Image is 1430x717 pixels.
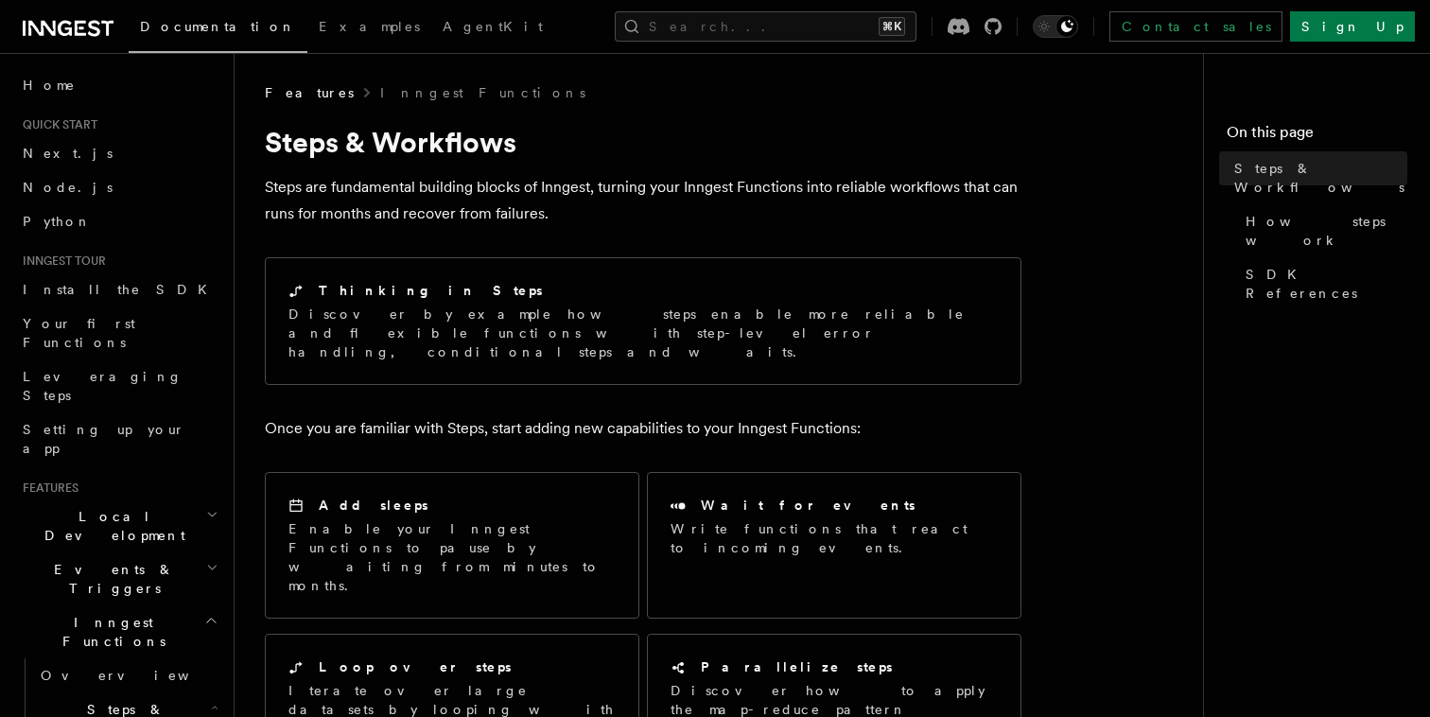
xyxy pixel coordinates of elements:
[33,658,222,692] a: Overview
[265,257,1021,385] a: Thinking in StepsDiscover by example how steps enable more reliable and flexible functions with s...
[15,605,222,658] button: Inngest Functions
[431,6,554,51] a: AgentKit
[23,146,113,161] span: Next.js
[1238,257,1407,310] a: SDK References
[1109,11,1282,42] a: Contact sales
[1290,11,1415,42] a: Sign Up
[671,519,998,557] p: Write functions that react to incoming events.
[265,125,1021,159] h1: Steps & Workflows
[15,306,222,359] a: Your first Functions
[1234,159,1407,197] span: Steps & Workflows
[319,281,543,300] h2: Thinking in Steps
[1227,121,1407,151] h4: On this page
[265,174,1021,227] p: Steps are fundamental building blocks of Inngest, turning your Inngest Functions into reliable wo...
[140,19,296,34] span: Documentation
[1238,204,1407,257] a: How steps work
[265,472,639,619] a: Add sleepsEnable your Inngest Functions to pause by waiting from minutes to months.
[288,305,998,361] p: Discover by example how steps enable more reliable and flexible functions with step-level error h...
[701,657,893,676] h2: Parallelize steps
[1246,212,1407,250] span: How steps work
[15,552,222,605] button: Events & Triggers
[15,254,106,269] span: Inngest tour
[23,369,183,403] span: Leveraging Steps
[23,316,135,350] span: Your first Functions
[15,117,97,132] span: Quick start
[15,204,222,238] a: Python
[15,359,222,412] a: Leveraging Steps
[265,83,354,102] span: Features
[23,282,218,297] span: Install the SDK
[15,507,206,545] span: Local Development
[129,6,307,53] a: Documentation
[23,180,113,195] span: Node.js
[23,422,185,456] span: Setting up your app
[15,170,222,204] a: Node.js
[307,6,431,51] a: Examples
[1227,151,1407,204] a: Steps & Workflows
[615,11,916,42] button: Search...⌘K
[15,481,78,496] span: Features
[647,472,1021,619] a: Wait for eventsWrite functions that react to incoming events.
[319,496,428,515] h2: Add sleeps
[15,68,222,102] a: Home
[41,668,235,683] span: Overview
[23,76,76,95] span: Home
[15,272,222,306] a: Install the SDK
[15,136,222,170] a: Next.js
[1246,265,1407,303] span: SDK References
[879,17,905,36] kbd: ⌘K
[15,560,206,598] span: Events & Triggers
[319,657,512,676] h2: Loop over steps
[319,19,420,34] span: Examples
[23,214,92,229] span: Python
[15,412,222,465] a: Setting up your app
[443,19,543,34] span: AgentKit
[288,519,616,595] p: Enable your Inngest Functions to pause by waiting from minutes to months.
[701,496,916,515] h2: Wait for events
[265,415,1021,442] p: Once you are familiar with Steps, start adding new capabilities to your Inngest Functions:
[1033,15,1078,38] button: Toggle dark mode
[15,613,204,651] span: Inngest Functions
[380,83,585,102] a: Inngest Functions
[15,499,222,552] button: Local Development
